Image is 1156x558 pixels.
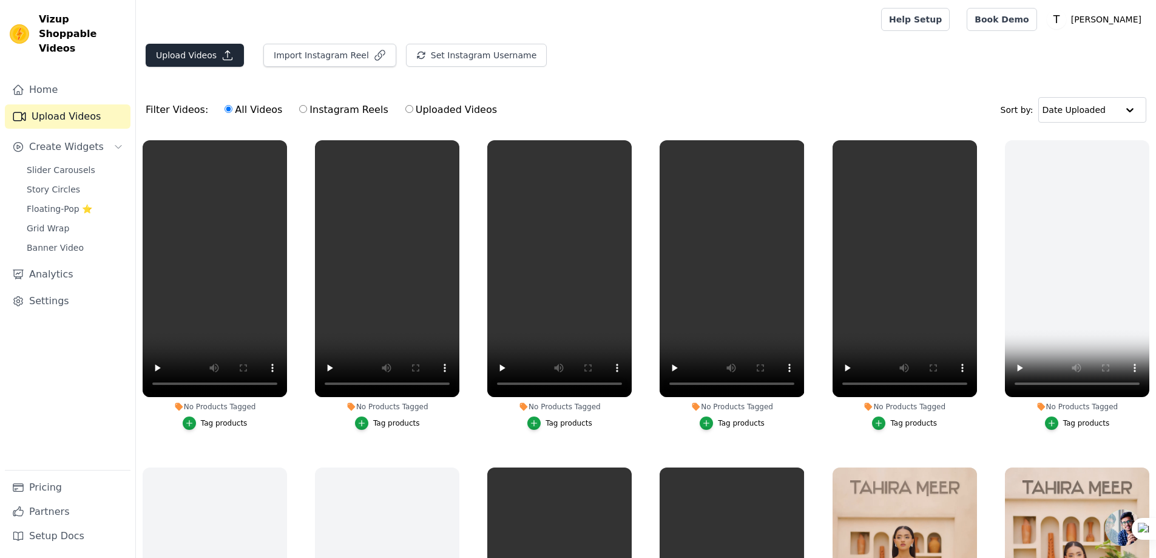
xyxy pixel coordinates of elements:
[487,402,632,412] div: No Products Tagged
[881,8,950,31] a: Help Setup
[1066,9,1146,30] p: [PERSON_NAME]
[890,418,937,428] div: Tag products
[5,475,130,500] a: Pricing
[546,418,592,428] div: Tag products
[718,418,765,428] div: Tag products
[872,417,937,430] button: Tag products
[355,417,420,430] button: Tag products
[527,417,592,430] button: Tag products
[5,78,130,102] a: Home
[1105,509,1141,546] div: Open chat
[29,140,104,154] span: Create Widgets
[146,96,504,124] div: Filter Videos:
[27,242,84,254] span: Banner Video
[10,24,29,44] img: Vizup
[5,524,130,548] a: Setup Docs
[967,8,1036,31] a: Book Demo
[373,418,420,428] div: Tag products
[19,220,130,237] a: Grid Wrap
[299,105,307,113] input: Instagram Reels
[183,417,248,430] button: Tag products
[27,164,95,176] span: Slider Carousels
[27,183,80,196] span: Story Circles
[1005,402,1149,412] div: No Products Tagged
[660,402,804,412] div: No Products Tagged
[1001,97,1147,123] div: Sort by:
[5,500,130,524] a: Partners
[405,102,498,118] label: Uploaded Videos
[5,262,130,287] a: Analytics
[27,203,92,215] span: Floating-Pop ⭐
[225,105,232,113] input: All Videos
[39,12,126,56] span: Vizup Shoppable Videos
[27,222,69,234] span: Grid Wrap
[19,162,130,179] a: Slider Carousels
[5,135,130,159] button: Create Widgets
[224,102,283,118] label: All Videos
[405,105,413,113] input: Uploaded Videos
[833,402,977,412] div: No Products Tagged
[1047,9,1146,30] button: T [PERSON_NAME]
[1045,417,1110,430] button: Tag products
[5,289,130,313] a: Settings
[19,239,130,256] a: Banner Video
[19,181,130,198] a: Story Circles
[700,417,765,430] button: Tag products
[263,44,396,67] button: Import Instagram Reel
[1063,418,1110,428] div: Tag products
[1052,13,1060,26] text: T
[201,418,248,428] div: Tag products
[146,44,244,67] button: Upload Videos
[19,200,130,217] a: Floating-Pop ⭐
[143,402,287,412] div: No Products Tagged
[299,102,388,118] label: Instagram Reels
[406,44,547,67] button: Set Instagram Username
[5,104,130,129] a: Upload Videos
[315,402,459,412] div: No Products Tagged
